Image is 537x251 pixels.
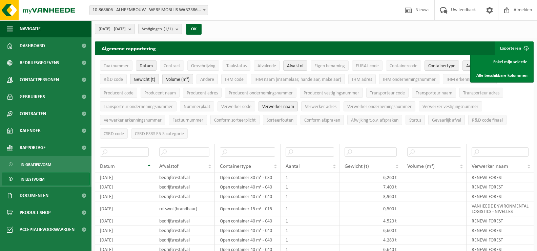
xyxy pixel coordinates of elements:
span: Aantal [466,64,479,69]
td: RENEWI FOREST [467,173,534,182]
span: Gewicht (t) [134,77,155,82]
button: [DATE] - [DATE] [95,24,135,34]
span: [DATE] - [DATE] [99,24,126,34]
span: Containertype [428,64,455,69]
td: RENEWI FOREST [467,216,534,226]
button: AfvalstofAfvalstof: Activate to sort [283,60,307,71]
span: Contracten [20,105,46,122]
span: EURAL code [356,64,379,69]
td: rotswol (brandbaar) [154,201,215,216]
span: Afvalstof [287,64,304,69]
button: Producent adresProducent adres: Activate to sort [183,88,222,98]
button: IHM naam (inzamelaar, handelaar, makelaar)IHM naam (inzamelaar, handelaar, makelaar): Activate to... [251,74,345,84]
td: 6,600 t [339,226,402,235]
span: 10-868606 - ALHEEMBOUW - WERF MOBILIS WAB2386 - ANDERLECHT [89,5,208,15]
td: [DATE] [95,216,154,226]
td: 3,960 t [339,192,402,201]
button: TaakstatusTaakstatus: Activate to sort [223,60,250,71]
span: Verwerker naam [472,164,508,169]
span: IHM adres [352,77,372,82]
button: StatusStatus: Activate to sort [406,115,425,125]
button: FactuurnummerFactuurnummer: Activate to sort [169,115,207,125]
span: Afvalstof [159,164,179,169]
span: Acceptatievoorwaarden [20,221,75,238]
span: In grafiekvorm [21,158,51,171]
button: Conform sorteerplicht : Activate to sort [210,115,260,125]
span: Producent adres [187,91,218,96]
button: R&D code finaalR&amp;D code finaal: Activate to sort [468,115,507,125]
span: Taakstatus [226,64,247,69]
span: Verwerker erkenningsnummer [104,118,162,123]
span: Bedrijfsgegevens [20,54,59,71]
button: Verwerker naamVerwerker naam: Activate to sort [259,101,298,111]
td: Open container 40 m³ - C40 [215,226,281,235]
button: EURAL codeEURAL code: Activate to sort [352,60,383,71]
span: Containercode [390,64,417,69]
td: VANHEEDE ENVIRONMENTAL LOGISTICS - NIVELLES [467,201,534,216]
td: [DATE] [95,235,154,245]
td: 0,500 t [339,201,402,216]
td: Open container 15 m³ - C15 [215,201,281,216]
span: Aantal [286,164,300,169]
span: Transporteur ondernemingsnummer [104,104,173,109]
button: CSRD ESRS E5-5 categorieCSRD ESRS E5-5 categorie: Activate to sort [131,128,188,139]
td: 1 [281,216,339,226]
span: R&D code [104,77,123,82]
span: Producent naam [144,91,176,96]
span: Nummerplaat [184,104,210,109]
span: Gewicht (t) [345,164,369,169]
span: Omschrijving [191,64,215,69]
td: [DATE] [95,173,154,182]
span: Rapportage [20,139,46,156]
button: Gewicht (t)Gewicht (t): Activate to sort [130,74,159,84]
button: SorteerfoutenSorteerfouten: Activate to sort [263,115,297,125]
span: Verwerker naam [262,104,294,109]
td: Open container 40 m³ - C40 [215,235,281,245]
span: Conform sorteerplicht [214,118,256,123]
td: 1 [281,192,339,201]
button: Volume (m³)Volume (m³): Activate to sort [162,74,193,84]
button: Exporteren [495,41,533,55]
span: Volume (m³) [166,77,189,82]
td: 1 [281,226,339,235]
td: bedrijfsrestafval [154,173,215,182]
button: AndereAndere: Activate to sort [197,74,218,84]
button: Verwerker erkenningsnummerVerwerker erkenningsnummer: Activate to sort [100,115,165,125]
span: Navigatie [20,20,41,37]
button: AfvalcodeAfvalcode: Activate to sort [254,60,280,71]
span: Volume (m³) [407,164,435,169]
td: RENEWI FOREST [467,182,534,192]
button: R&D codeR&amp;D code: Activate to sort [100,74,127,84]
span: Verwerker ondernemingsnummer [347,104,412,109]
button: Producent codeProducent code: Activate to sort [100,88,137,98]
span: Transporteur naam [416,91,452,96]
button: IHM codeIHM code: Activate to sort [221,74,247,84]
td: Open container 40 m³ - C40 [215,216,281,226]
button: Transporteur adresTransporteur adres: Activate to sort [459,88,503,98]
td: [DATE] [95,192,154,201]
span: Andere [200,77,214,82]
td: Open container 40 m³ - C40 [215,182,281,192]
span: Sorteerfouten [267,118,293,123]
button: ContainercodeContainercode: Activate to sort [386,60,421,71]
span: Gevaarlijk afval [432,118,461,123]
button: Verwerker vestigingsnummerVerwerker vestigingsnummer: Activate to sort [419,101,482,111]
span: Factuurnummer [172,118,203,123]
span: Producent code [104,91,133,96]
a: In grafiekvorm [2,158,90,171]
button: IHM erkenningsnummerIHM erkenningsnummer: Activate to sort [443,74,497,84]
td: bedrijfsrestafval [154,226,215,235]
td: 6,260 t [339,173,402,182]
td: bedrijfsrestafval [154,235,215,245]
a: In lijstvorm [2,173,90,185]
button: Afwijking t.o.v. afsprakenAfwijking t.o.v. afspraken: Activate to sort [347,115,402,125]
span: Afvalcode [257,64,276,69]
button: OK [186,24,202,35]
td: [DATE] [95,182,154,192]
button: Eigen benamingEigen benaming: Activate to sort [311,60,349,71]
span: IHM naam (inzamelaar, handelaar, makelaar) [254,77,341,82]
button: Producent ondernemingsnummerProducent ondernemingsnummer: Activate to sort [225,88,296,98]
span: Afwijking t.o.v. afspraken [351,118,398,123]
span: IHM erkenningsnummer [447,77,493,82]
span: Gebruikers [20,88,45,105]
